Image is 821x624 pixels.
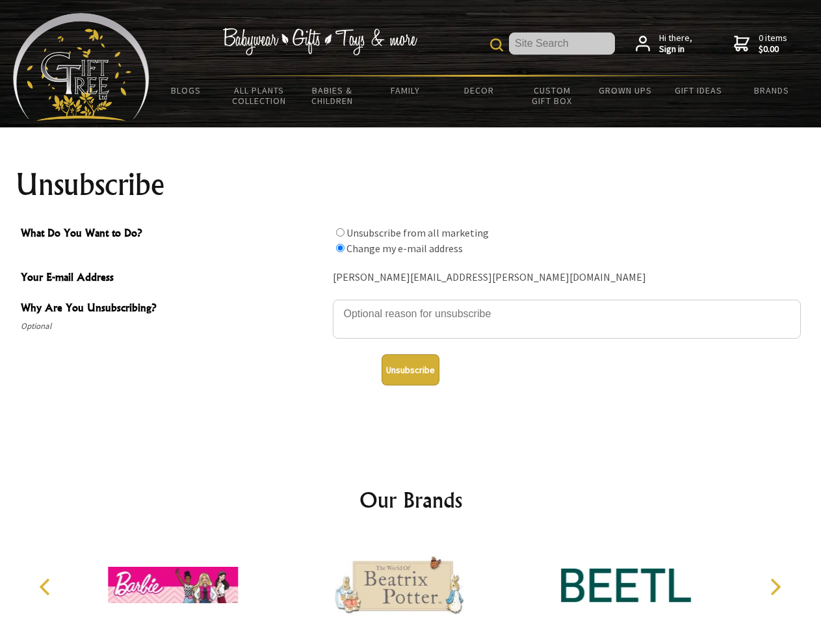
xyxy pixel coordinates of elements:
[369,77,443,104] a: Family
[735,77,809,104] a: Brands
[761,573,789,601] button: Next
[21,318,326,334] span: Optional
[346,242,463,255] label: Change my e-mail address
[223,77,296,114] a: All Plants Collection
[515,77,589,114] a: Custom Gift Box
[588,77,662,104] a: Grown Ups
[636,32,692,55] a: Hi there,Sign in
[21,300,326,318] span: Why Are You Unsubscribing?
[13,13,150,121] img: Babyware - Gifts - Toys and more...
[662,77,735,104] a: Gift Ideas
[346,226,489,239] label: Unsubscribe from all marketing
[659,44,692,55] strong: Sign in
[759,44,787,55] strong: $0.00
[734,32,787,55] a: 0 items$0.00
[21,269,326,288] span: Your E-mail Address
[333,268,801,288] div: [PERSON_NAME][EMAIL_ADDRESS][PERSON_NAME][DOMAIN_NAME]
[659,32,692,55] span: Hi there,
[222,28,417,55] img: Babywear - Gifts - Toys & more
[759,32,787,55] span: 0 items
[509,32,615,55] input: Site Search
[33,573,61,601] button: Previous
[336,228,345,237] input: What Do You Want to Do?
[150,77,223,104] a: BLOGS
[382,354,439,385] button: Unsubscribe
[21,225,326,244] span: What Do You Want to Do?
[336,244,345,252] input: What Do You Want to Do?
[26,484,796,515] h2: Our Brands
[333,300,801,339] textarea: Why Are You Unsubscribing?
[296,77,369,114] a: Babies & Children
[490,38,503,51] img: product search
[16,169,806,200] h1: Unsubscribe
[442,77,515,104] a: Decor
